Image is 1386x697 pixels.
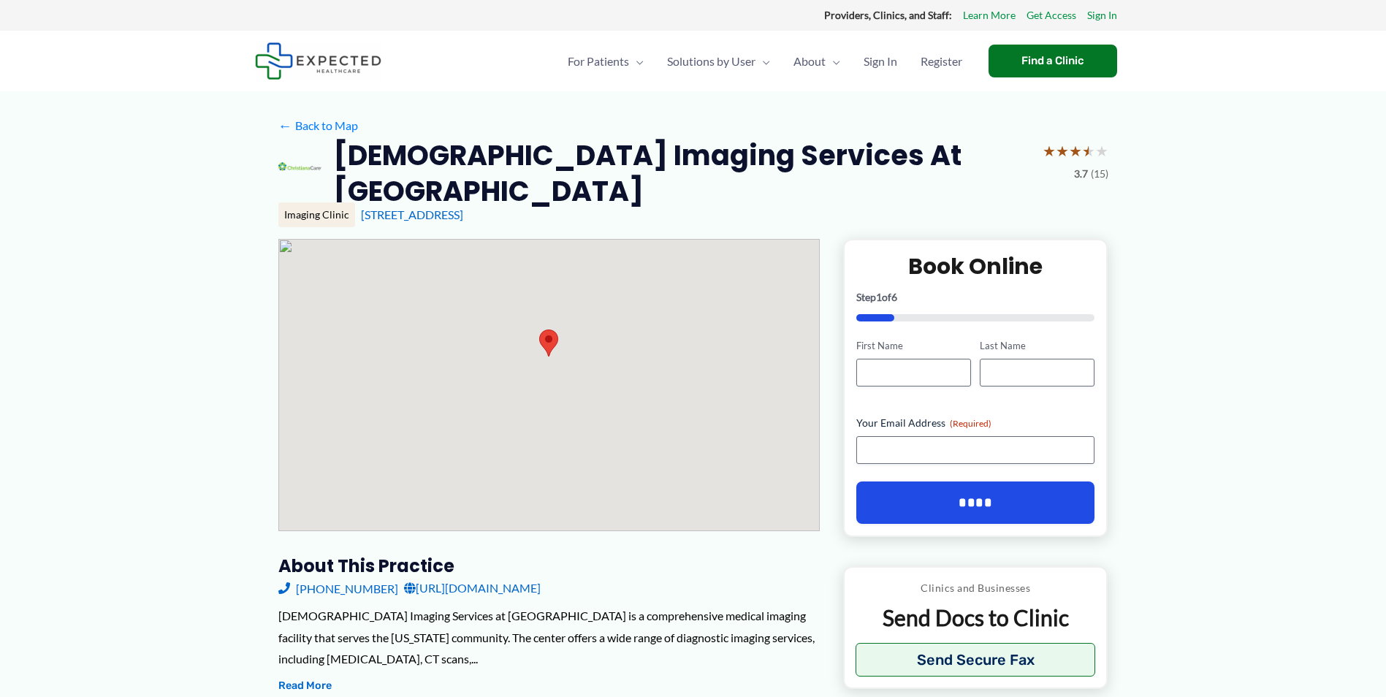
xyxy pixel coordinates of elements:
a: Get Access [1027,6,1076,25]
a: [PHONE_NUMBER] [278,577,398,599]
span: Register [921,36,962,87]
a: Sign In [1087,6,1117,25]
label: First Name [856,339,971,353]
p: Step of [856,292,1095,302]
span: ★ [1082,137,1095,164]
a: Sign In [852,36,909,87]
span: About [793,36,826,87]
button: Read More [278,677,332,695]
a: ←Back to Map [278,115,358,137]
a: Register [909,36,974,87]
span: ← [278,118,292,132]
span: 3.7 [1074,164,1088,183]
p: Clinics and Businesses [856,579,1096,598]
div: Imaging Clinic [278,202,355,227]
span: Menu Toggle [755,36,770,87]
p: Send Docs to Clinic [856,603,1096,632]
span: ★ [1095,137,1108,164]
h2: [DEMOGRAPHIC_DATA] Imaging Services at [GEOGRAPHIC_DATA] [333,137,1031,210]
h2: Book Online [856,252,1095,281]
span: ★ [1069,137,1082,164]
label: Your Email Address [856,416,1095,430]
span: ★ [1056,137,1069,164]
h3: About this practice [278,555,820,577]
span: 1 [876,291,882,303]
span: Solutions by User [667,36,755,87]
nav: Primary Site Navigation [556,36,974,87]
span: Menu Toggle [629,36,644,87]
strong: Providers, Clinics, and Staff: [824,9,952,21]
a: Solutions by UserMenu Toggle [655,36,782,87]
span: Menu Toggle [826,36,840,87]
span: For Patients [568,36,629,87]
a: For PatientsMenu Toggle [556,36,655,87]
a: [STREET_ADDRESS] [361,207,463,221]
img: Expected Healthcare Logo - side, dark font, small [255,42,381,80]
button: Send Secure Fax [856,643,1096,677]
a: [URL][DOMAIN_NAME] [404,577,541,599]
span: (Required) [950,418,991,429]
span: (15) [1091,164,1108,183]
span: 6 [891,291,897,303]
span: Sign In [864,36,897,87]
label: Last Name [980,339,1094,353]
div: [DEMOGRAPHIC_DATA] Imaging Services at [GEOGRAPHIC_DATA] is a comprehensive medical imaging facil... [278,605,820,670]
span: ★ [1043,137,1056,164]
a: Learn More [963,6,1016,25]
a: Find a Clinic [989,45,1117,77]
a: AboutMenu Toggle [782,36,852,87]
